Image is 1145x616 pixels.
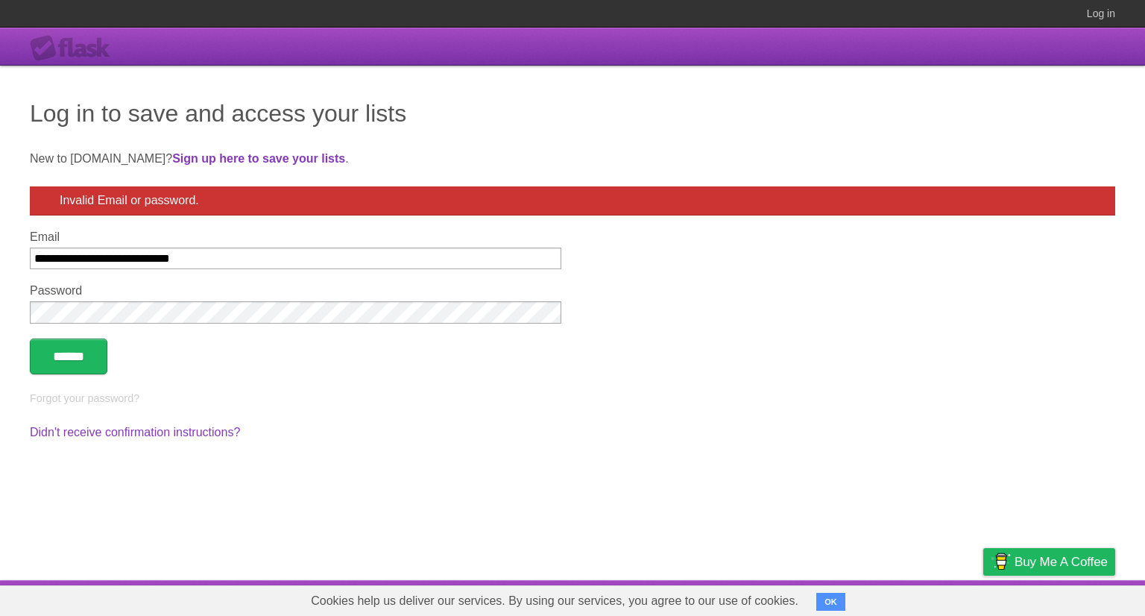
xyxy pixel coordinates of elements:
[296,586,813,616] span: Cookies help us deliver our services. By using our services, you agree to our use of cookies.
[30,284,561,298] label: Password
[172,152,345,165] a: Sign up here to save your lists
[30,230,561,244] label: Email
[30,426,240,439] a: Didn't receive confirmation instructions?
[30,392,139,404] a: Forgot your password?
[30,95,1115,131] h1: Log in to save and access your lists
[785,584,816,612] a: About
[834,584,895,612] a: Developers
[816,593,845,611] button: OK
[983,548,1115,576] a: Buy me a coffee
[30,35,119,62] div: Flask
[30,186,1115,216] div: Invalid Email or password.
[913,584,946,612] a: Terms
[991,549,1011,574] img: Buy me a coffee
[1021,584,1115,612] a: Suggest a feature
[964,584,1003,612] a: Privacy
[30,150,1115,168] p: New to [DOMAIN_NAME]? .
[1015,549,1108,575] span: Buy me a coffee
